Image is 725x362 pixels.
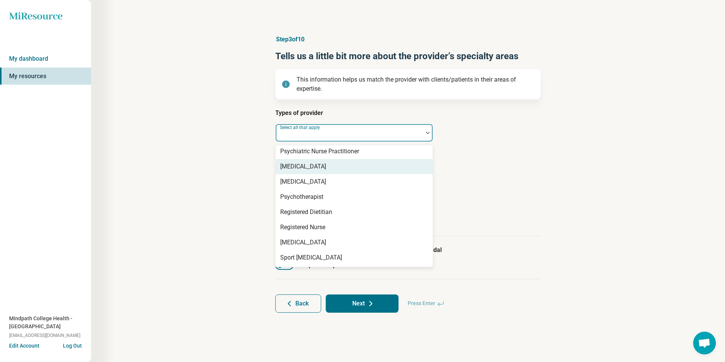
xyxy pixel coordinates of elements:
span: [EMAIL_ADDRESS][DOMAIN_NAME] [9,332,80,339]
div: Psychiatric Nurse Practitioner [280,147,359,156]
div: Psychotherapist [280,192,323,201]
label: Select all that apply [280,125,322,130]
p: Step 3 of 10 [275,35,541,44]
div: Registered Dietitian [280,208,332,217]
span: Back [295,301,309,307]
button: Next [326,294,399,313]
span: Press Enter [403,294,449,313]
h1: Tells us a little bit more about the provider’s specialty areas [275,50,541,63]
div: Open chat [693,332,716,354]
div: [MEDICAL_DATA] [280,238,326,247]
h3: Types of provider [275,109,541,118]
span: Mindpath College Health - [GEOGRAPHIC_DATA] [9,315,91,331]
button: Back [275,294,321,313]
div: [MEDICAL_DATA] [280,177,326,186]
div: [MEDICAL_DATA] [280,162,326,171]
button: Log Out [63,342,82,348]
p: This information helps us match the provider with clients/patients in their areas of expertise. [297,75,535,93]
div: Sport [MEDICAL_DATA] [280,253,342,262]
div: Registered Nurse [280,223,325,232]
button: Edit Account [9,342,39,350]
